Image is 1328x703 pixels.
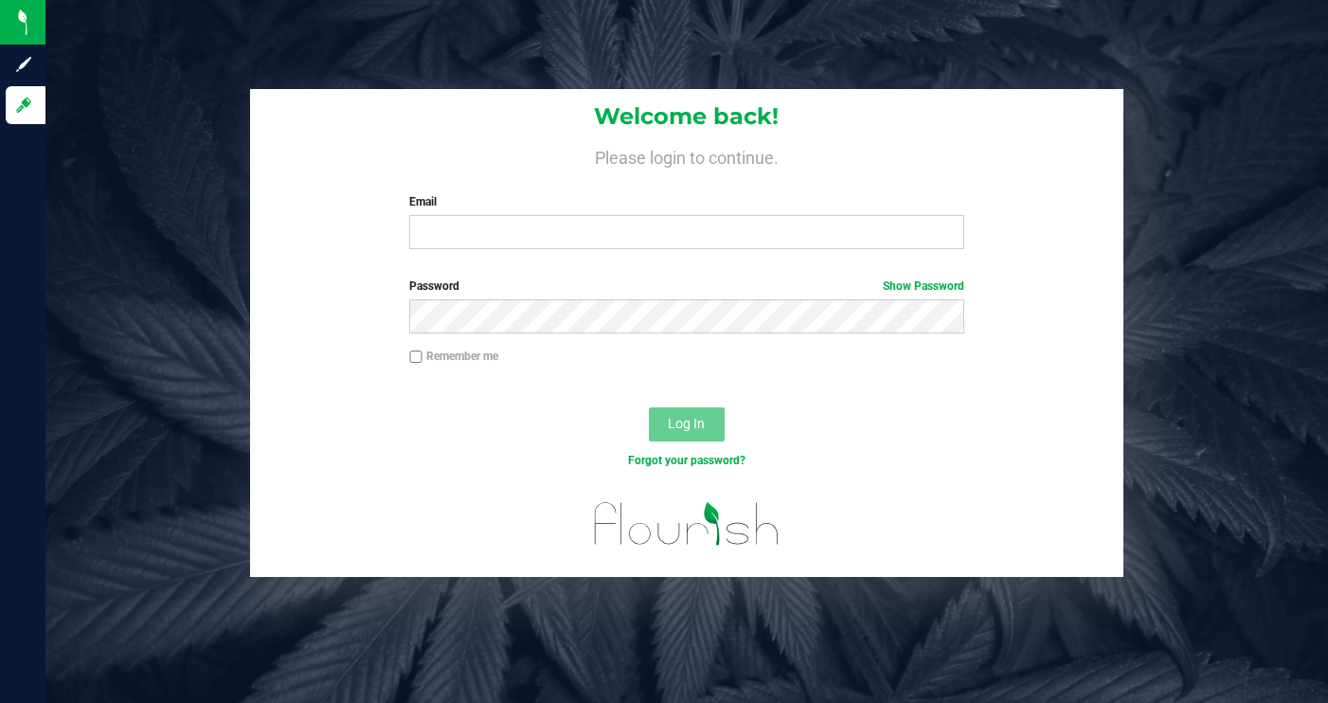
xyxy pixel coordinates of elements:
span: Log In [668,416,705,431]
span: Password [409,279,459,293]
input: Remember me [409,351,422,364]
img: flourish_logo.svg [578,489,797,559]
a: Show Password [883,279,964,293]
inline-svg: Sign up [14,55,33,74]
a: Forgot your password? [628,454,745,467]
button: Log In [649,407,725,442]
label: Email [409,193,963,210]
h1: Welcome back! [250,104,1124,129]
h4: Please login to continue. [250,144,1124,167]
label: Remember me [409,348,498,365]
inline-svg: Log in [14,96,33,115]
